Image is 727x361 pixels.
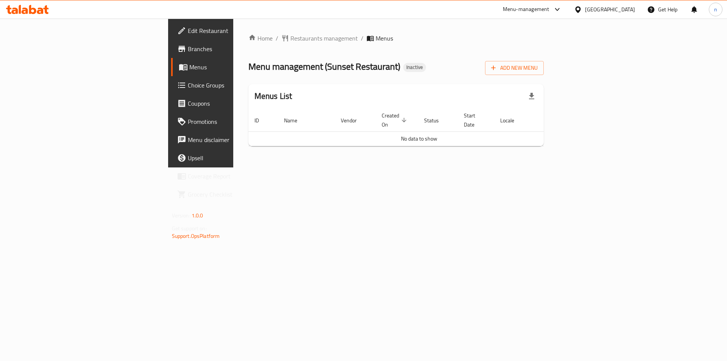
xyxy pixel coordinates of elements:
[248,109,590,146] table: enhanced table
[171,167,290,185] a: Coverage Report
[171,76,290,94] a: Choice Groups
[254,116,269,125] span: ID
[171,149,290,167] a: Upsell
[171,94,290,113] a: Coupons
[188,81,284,90] span: Choice Groups
[500,116,524,125] span: Locale
[171,185,290,203] a: Grocery Checklist
[424,116,449,125] span: Status
[523,87,541,105] div: Export file
[188,190,284,199] span: Grocery Checklist
[284,116,307,125] span: Name
[533,109,590,132] th: Actions
[189,63,284,72] span: Menus
[171,22,290,40] a: Edit Restaurant
[281,34,358,43] a: Restaurants management
[188,153,284,163] span: Upsell
[290,34,358,43] span: Restaurants management
[188,135,284,144] span: Menu disclaimer
[188,44,284,53] span: Branches
[401,134,437,144] span: No data to show
[341,116,367,125] span: Vendor
[188,26,284,35] span: Edit Restaurant
[188,99,284,108] span: Coupons
[376,34,393,43] span: Menus
[403,64,426,70] span: Inactive
[188,172,284,181] span: Coverage Report
[714,5,717,14] span: n
[361,34,363,43] li: /
[248,34,544,43] nav: breadcrumb
[171,40,290,58] a: Branches
[485,61,544,75] button: Add New Menu
[403,63,426,72] div: Inactive
[171,58,290,76] a: Menus
[172,231,220,241] a: Support.OpsPlatform
[464,111,485,129] span: Start Date
[585,5,635,14] div: [GEOGRAPHIC_DATA]
[188,117,284,126] span: Promotions
[171,131,290,149] a: Menu disclaimer
[172,211,190,220] span: Version:
[503,5,549,14] div: Menu-management
[171,113,290,131] a: Promotions
[254,91,292,102] h2: Menus List
[491,63,538,73] span: Add New Menu
[382,111,409,129] span: Created On
[172,223,207,233] span: Get support on:
[192,211,203,220] span: 1.0.0
[248,58,400,75] span: Menu management ( Sunset Restaurant )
